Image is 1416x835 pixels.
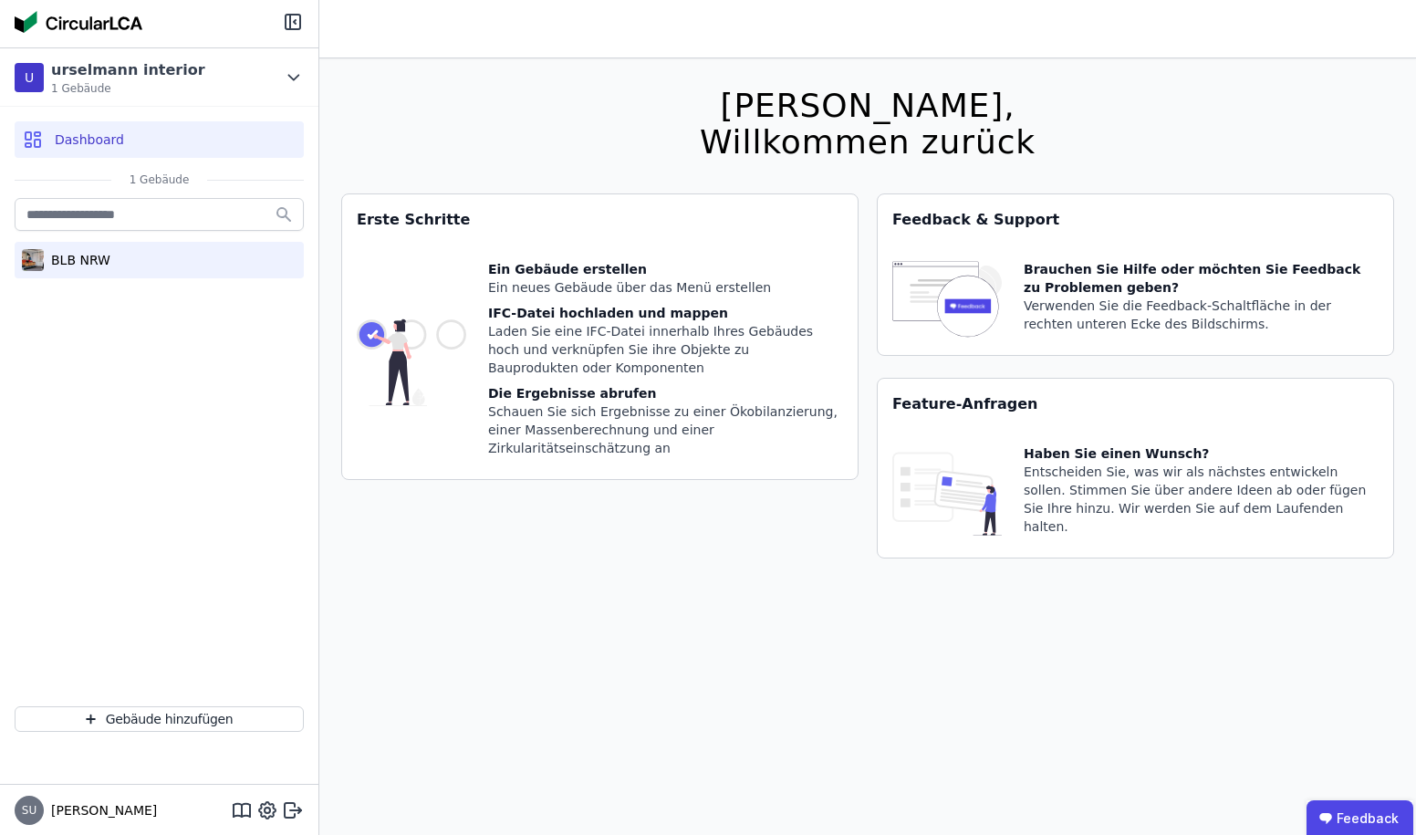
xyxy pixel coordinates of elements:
span: Dashboard [55,130,124,149]
div: U [15,63,44,92]
div: BLB NRW [44,251,110,269]
span: [PERSON_NAME] [44,801,157,819]
div: Ein neues Gebäude über das Menü erstellen [488,278,843,297]
div: Feature-Anfragen [878,379,1393,430]
span: 1 Gebäude [111,172,208,187]
img: getting_started_tile-DrF_GRSv.svg [357,260,466,464]
div: Entscheiden Sie, was wir als nächstes entwickeln sollen. Stimmen Sie über andere Ideen ab oder fü... [1024,463,1379,536]
div: Haben Sie einen Wunsch? [1024,444,1379,463]
img: feedback-icon-HCTs5lye.svg [892,260,1002,340]
div: Erste Schritte [342,194,858,245]
img: BLB NRW [22,245,44,275]
div: Schauen Sie sich Ergebnisse zu einer Ökobilanzierung, einer Massenberechnung und einer Zirkularit... [488,402,843,457]
div: IFC-Datei hochladen und mappen [488,304,843,322]
div: Feedback & Support [878,194,1393,245]
img: feature_request_tile-UiXE1qGU.svg [892,444,1002,543]
div: Verwenden Sie die Feedback-Schaltfläche in der rechten unteren Ecke des Bildschirms. [1024,297,1379,333]
div: Laden Sie eine IFC-Datei innerhalb Ihres Gebäudes hoch und verknüpfen Sie ihre Objekte zu Bauprod... [488,322,843,377]
span: 1 Gebäude [51,81,205,96]
img: Concular [15,11,142,33]
div: Brauchen Sie Hilfe oder möchten Sie Feedback zu Problemen geben? [1024,260,1379,297]
div: urselmann interior [51,59,205,81]
div: Willkommen zurück [700,124,1036,161]
div: [PERSON_NAME], [700,88,1036,124]
div: Ein Gebäude erstellen [488,260,843,278]
button: Gebäude hinzufügen [15,706,304,732]
span: SU [22,805,36,816]
div: Die Ergebnisse abrufen [488,384,843,402]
